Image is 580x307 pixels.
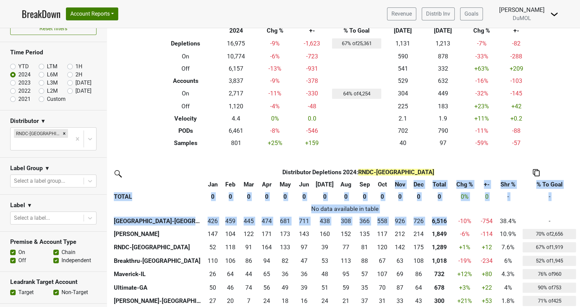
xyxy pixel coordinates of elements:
td: 106.334 [222,254,239,268]
label: 2022 [18,87,31,95]
span: ▼ [45,164,50,173]
td: -82 [500,37,532,50]
td: 95.333 [336,268,356,281]
td: -6 % [256,50,294,62]
div: 926 [392,217,408,225]
div: 122 [241,230,257,238]
th: 731.500 [427,268,451,281]
th: 1849.003 [427,227,451,241]
label: Non-Target [61,288,88,296]
td: 174.8 [409,241,427,254]
h3: Time Period [10,49,96,56]
div: 26 [206,270,220,278]
td: 790 [423,125,463,137]
td: 46.501 [295,254,313,268]
th: On [155,87,216,101]
div: RNDC-[GEOGRAPHIC_DATA] [14,129,60,138]
label: [DATE] [75,79,91,87]
td: 558.1 [374,215,391,227]
div: [PERSON_NAME] [499,5,545,14]
td: +42 [500,100,532,112]
th: 0 [391,191,409,203]
span: ▼ [27,201,32,210]
td: 10.9% [495,227,521,241]
td: -59 % [463,137,500,149]
th: Dec: activate to sort column ascending [409,178,427,191]
td: 48.334 [313,268,336,281]
h3: Distributor [10,118,39,125]
td: 120.4 [374,241,391,254]
span: 0 [485,193,488,200]
td: 590 [383,50,423,62]
td: 225 [383,100,423,112]
th: 1017.504 [427,254,451,268]
td: +0.2 [500,112,532,125]
td: 118 [222,241,239,254]
a: Revenue [387,7,416,20]
h3: Label [10,202,25,209]
th: [DATE] [423,24,463,37]
label: Off [18,256,26,265]
label: L2M [47,87,58,95]
th: Chg %: activate to sort column ascending [451,178,479,191]
td: -103 [500,75,532,87]
th: Samples [155,137,216,149]
span: ▼ [40,117,46,125]
th: +- [294,24,330,37]
div: 164 [260,243,274,252]
td: 173.251 [275,227,295,241]
td: 878 [423,50,463,62]
div: 52 [206,243,220,252]
img: Copy to clipboard [533,169,540,176]
td: 1,213 [423,37,463,50]
a: Goals [460,7,483,20]
td: 529 [383,75,423,87]
div: 133 [277,243,294,252]
label: Target [18,288,34,296]
div: 82 [277,256,294,265]
td: 160.499 [313,227,336,241]
label: 2023 [18,79,31,87]
td: 135 [355,227,374,241]
td: -931 [294,62,330,75]
div: 426 [206,217,220,225]
th: PODs [155,125,216,137]
td: 121.668 [239,227,258,241]
td: 332 [423,62,463,75]
div: 214 [411,230,426,238]
td: -378 [294,75,330,87]
th: 0 [239,191,258,203]
div: 63 [392,256,408,265]
td: 108.002 [409,254,427,268]
td: 43.5 [239,268,258,281]
td: 103.667 [222,227,239,241]
th: Off [155,100,216,112]
td: 93.835 [258,254,275,268]
td: -546 [294,125,330,137]
th: +- [500,24,532,37]
td: 26.333 [204,268,222,281]
th: &nbsp;: activate to sort column ascending [112,178,204,191]
td: -32 % [463,87,500,101]
th: 0 [204,191,222,203]
th: 0 [409,191,427,203]
div: 558 [375,217,389,225]
div: 118 [223,243,238,252]
div: 366 [357,217,372,225]
div: 726 [411,217,426,225]
td: 151.999 [336,227,356,241]
label: 2024 [18,71,31,79]
th: Chg % [463,24,500,37]
td: -88 [500,125,532,137]
div: 64 [223,270,238,278]
td: -48 [294,100,330,112]
div: 445 [241,217,257,225]
div: 120 [375,243,389,252]
td: 63.667 [222,268,239,281]
div: 152 [338,230,354,238]
td: +11 % [463,112,500,125]
div: 97 [297,243,312,252]
th: TOTAL [112,191,204,203]
th: Mar: activate to sort column ascending [239,178,258,191]
td: 632 [423,75,463,87]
